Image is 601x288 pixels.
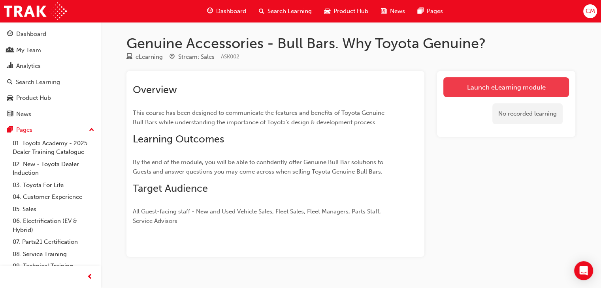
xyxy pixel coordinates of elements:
[16,62,41,71] div: Analytics
[3,123,98,137] button: Pages
[3,75,98,90] a: Search Learning
[87,272,93,282] span: prev-icon
[333,7,368,16] span: Product Hub
[169,52,215,62] div: Stream
[375,3,411,19] a: news-iconNews
[16,78,60,87] div: Search Learning
[9,215,98,236] a: 06. Electrification (EV & Hybrid)
[133,84,177,96] span: Overview
[3,91,98,105] a: Product Hub
[216,7,246,16] span: Dashboard
[7,111,13,118] span: news-icon
[3,43,98,58] a: My Team
[16,46,41,55] div: My Team
[133,109,386,126] span: This course has been designed to communicate the features and benefits of Toyota Genuine Bull Bar...
[89,125,94,135] span: up-icon
[492,103,563,124] div: No recorded learning
[7,47,13,54] span: people-icon
[169,54,175,61] span: target-icon
[259,6,264,16] span: search-icon
[9,236,98,248] a: 07. Parts21 Certification
[16,30,46,39] div: Dashboard
[318,3,375,19] a: car-iconProduct Hub
[7,95,13,102] span: car-icon
[9,137,98,158] a: 01. Toyota Academy - 2025 Dealer Training Catalogue
[427,7,443,16] span: Pages
[16,125,32,135] div: Pages
[4,2,67,20] img: Trak
[16,110,31,119] div: News
[133,159,385,175] span: By the end of the module, you will be able to confidently offer Genuine Bull Bar solutions to Gue...
[411,3,449,19] a: pages-iconPages
[3,27,98,41] a: Dashboard
[381,6,387,16] span: news-icon
[9,248,98,260] a: 08. Service Training
[126,54,132,61] span: learningResourceType_ELEARNING-icon
[9,203,98,215] a: 05. Sales
[3,107,98,122] a: News
[178,52,215,62] div: Stream: Sales
[201,3,252,19] a: guage-iconDashboard
[16,94,51,103] div: Product Hub
[443,77,569,97] a: Launch eLearning module
[3,25,98,123] button: DashboardMy TeamAnalyticsSearch LearningProduct HubNews
[7,31,13,38] span: guage-icon
[133,133,224,145] span: Learning Outcomes
[9,191,98,203] a: 04. Customer Experience
[7,79,13,86] span: search-icon
[221,53,239,60] span: Learning resource code
[268,7,312,16] span: Search Learning
[9,260,98,272] a: 09. Technical Training
[133,208,382,224] span: All Guest-facing staff - New and Used Vehicle Sales, Fleet Sales, Fleet Managers, Parts Staff, Se...
[418,6,424,16] span: pages-icon
[252,3,318,19] a: search-iconSearch Learning
[136,52,163,62] div: eLearning
[207,6,213,16] span: guage-icon
[126,35,575,52] h1: Genuine Accessories - Bull Bars. Why Toyota Genuine?
[324,6,330,16] span: car-icon
[9,158,98,179] a: 02. New - Toyota Dealer Induction
[583,4,597,18] button: CM
[3,59,98,73] a: Analytics
[390,7,405,16] span: News
[9,179,98,191] a: 03. Toyota For Life
[585,7,595,16] span: CM
[7,63,13,70] span: chart-icon
[126,52,163,62] div: Type
[133,182,208,194] span: Target Audience
[7,127,13,134] span: pages-icon
[574,261,593,280] div: Open Intercom Messenger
